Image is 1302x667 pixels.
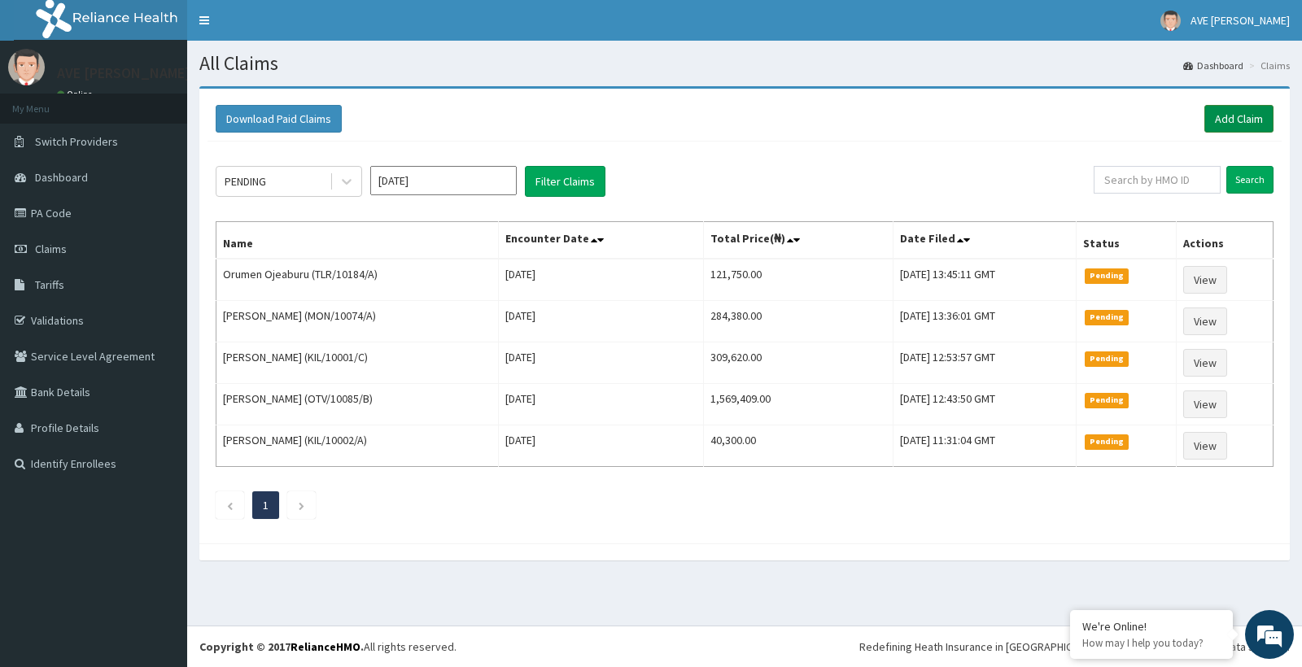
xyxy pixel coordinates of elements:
td: 121,750.00 [703,259,893,301]
span: Claims [35,242,67,256]
span: Pending [1085,310,1129,325]
span: Pending [1085,351,1129,366]
a: View [1183,432,1227,460]
th: Name [216,222,499,259]
span: Pending [1085,268,1129,283]
strong: Copyright © 2017 . [199,639,364,654]
button: Filter Claims [525,166,605,197]
a: Dashboard [1183,59,1243,72]
td: [DATE] 12:43:50 GMT [893,384,1076,425]
footer: All rights reserved. [187,626,1302,667]
input: Select Month and Year [370,166,517,195]
th: Date Filed [893,222,1076,259]
h1: All Claims [199,53,1290,74]
img: User Image [8,49,45,85]
td: [DATE] [499,425,704,467]
th: Actions [1176,222,1273,259]
span: Pending [1085,393,1129,408]
td: [DATE] 11:31:04 GMT [893,425,1076,467]
td: [PERSON_NAME] (MON/10074/A) [216,301,499,342]
a: View [1183,266,1227,294]
td: 40,300.00 [703,425,893,467]
span: Tariffs [35,277,64,292]
td: 284,380.00 [703,301,893,342]
a: Add Claim [1204,105,1274,133]
span: Dashboard [35,170,88,185]
div: We're Online! [1082,619,1221,634]
img: d_794563401_company_1708531726252_794563401 [30,81,66,122]
span: Pending [1085,434,1129,449]
li: Claims [1245,59,1290,72]
th: Encounter Date [499,222,704,259]
a: View [1183,349,1227,377]
input: Search [1226,166,1274,194]
td: [PERSON_NAME] (OTV/10085/B) [216,384,499,425]
td: Orumen Ojeaburu (TLR/10184/A) [216,259,499,301]
a: Next page [298,498,305,512]
td: [DATE] [499,259,704,301]
a: View [1183,390,1227,418]
div: Chat with us now [85,91,273,112]
div: Redefining Heath Insurance in [GEOGRAPHIC_DATA] using Telemedicine and Data Science! [859,639,1290,655]
td: [DATE] 12:53:57 GMT [893,342,1076,384]
p: AVE [PERSON_NAME] [57,66,190,81]
td: [DATE] 13:36:01 GMT [893,301,1076,342]
td: 309,620.00 [703,342,893,384]
td: [PERSON_NAME] (KIL/10002/A) [216,425,499,467]
th: Status [1076,222,1176,259]
td: [PERSON_NAME] (KIL/10001/C) [216,342,499,384]
a: Page 1 is your current page [263,498,269,512]
div: PENDING [225,173,266,190]
button: Download Paid Claims [216,105,342,133]
span: Switch Providers [35,134,118,149]
td: 1,569,409.00 [703,384,893,425]
span: AVE [PERSON_NAME] [1191,13,1290,28]
span: We're online! [94,205,225,369]
td: [DATE] [499,342,704,384]
img: User Image [1160,11,1181,31]
p: How may I help you today? [1082,636,1221,650]
div: Minimize live chat window [267,8,306,47]
td: [DATE] [499,384,704,425]
th: Total Price(₦) [703,222,893,259]
a: Previous page [226,498,234,512]
textarea: Type your message and hit 'Enter' [8,444,310,501]
td: [DATE] 13:45:11 GMT [893,259,1076,301]
a: Online [57,89,96,100]
td: [DATE] [499,301,704,342]
a: View [1183,307,1227,335]
input: Search by HMO ID [1094,166,1221,194]
a: RelianceHMO [291,639,360,654]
